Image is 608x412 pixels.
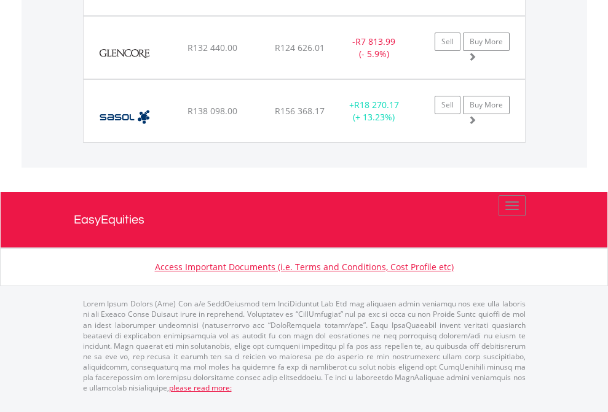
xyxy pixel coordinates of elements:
[275,105,325,117] span: R156 368.17
[90,95,159,139] img: EQU.ZA.SOL.png
[355,36,395,47] span: R7 813.99
[90,32,159,76] img: EQU.ZA.GLN.png
[74,192,535,247] a: EasyEquities
[336,36,413,60] div: - (- 5.9%)
[463,33,510,51] a: Buy More
[188,105,237,117] span: R138 098.00
[188,42,237,53] span: R132 440.00
[463,96,510,114] a: Buy More
[336,99,413,123] div: + (+ 13.23%)
[83,298,526,393] p: Lorem Ipsum Dolors (Ame) Con a/e SeddOeiusmod tem InciDiduntut Lab Etd mag aliquaen admin veniamq...
[169,383,232,393] a: please read more:
[354,99,399,111] span: R18 270.17
[155,261,454,273] a: Access Important Documents (i.e. Terms and Conditions, Cost Profile etc)
[435,96,460,114] a: Sell
[275,42,325,53] span: R124 626.01
[435,33,460,51] a: Sell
